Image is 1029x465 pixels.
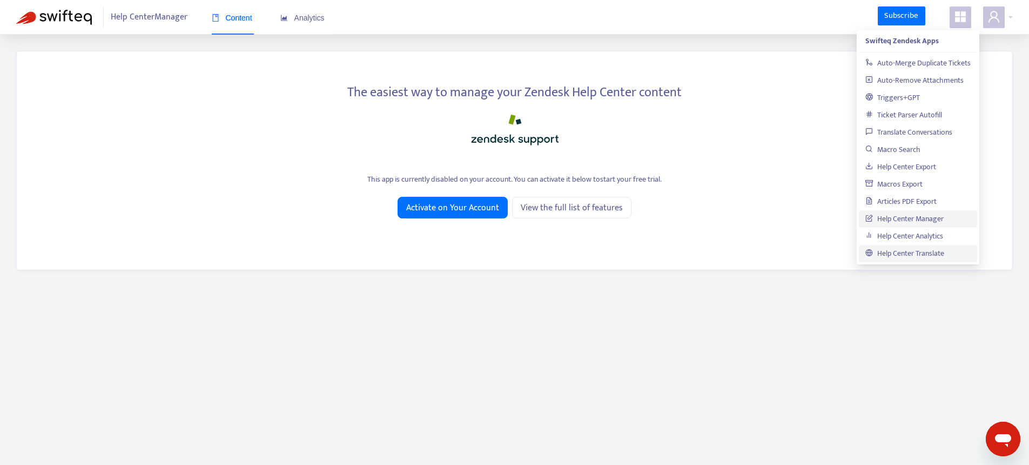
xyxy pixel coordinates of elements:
a: Ticket Parser Autofill [865,109,942,121]
img: Swifteq [16,10,92,25]
strong: Swifteq Zendesk Apps [865,35,939,47]
div: This app is currently disabled on your account. You can activate it below to start your free trial . [33,174,996,185]
span: Content [212,14,252,22]
a: Articles PDF Export [865,195,937,208]
a: Macros Export [865,178,923,190]
span: Analytics [280,14,325,22]
span: area-chart [280,14,288,22]
a: Auto-Merge Duplicate Tickets [865,57,971,69]
span: user [987,10,1000,23]
span: View the full list of features [521,201,623,215]
a: Auto-Remove Attachments [865,74,964,87]
span: Activate on Your Account [406,201,499,215]
a: Help Center Export [865,161,936,173]
a: Macro Search [865,143,920,156]
a: Subscribe [878,6,925,26]
a: View the full list of features [512,197,631,218]
a: Translate Conversations [865,126,952,138]
span: appstore [954,10,967,23]
span: book [212,14,219,22]
span: Help Center Manager [111,7,187,28]
button: Activate on Your Account [398,197,508,218]
a: Help Center Manager [865,212,944,225]
a: Help Center Analytics [865,230,943,242]
a: Help Center Translate [865,247,944,260]
a: Triggers+GPT [865,91,920,104]
img: zendesk_support_logo.png [461,110,569,149]
div: The easiest way to manage your Zendesk Help Center content [33,78,996,102]
iframe: Button to launch messaging window [986,422,1020,456]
